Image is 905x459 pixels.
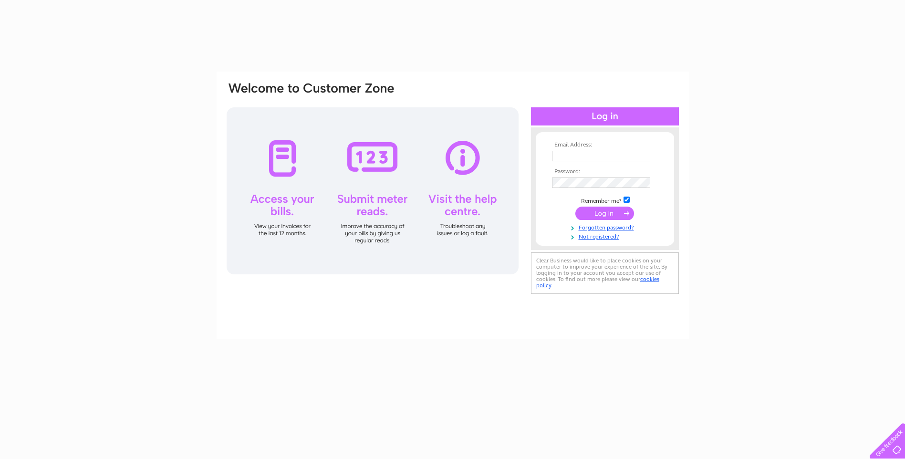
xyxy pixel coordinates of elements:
[550,168,660,175] th: Password:
[552,231,660,240] a: Not registered?
[550,195,660,205] td: Remember me?
[531,252,679,294] div: Clear Business would like to place cookies on your computer to improve your experience of the sit...
[575,207,634,220] input: Submit
[536,276,659,289] a: cookies policy
[550,142,660,148] th: Email Address:
[552,222,660,231] a: Forgotten password?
